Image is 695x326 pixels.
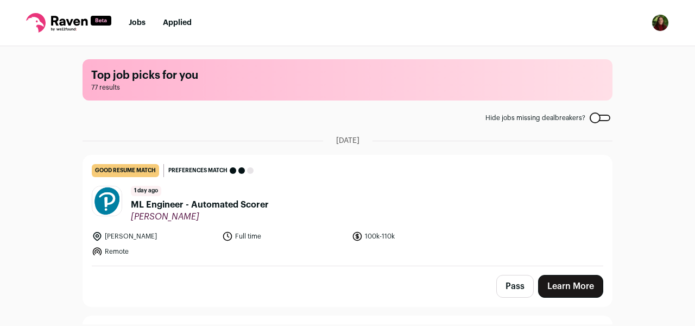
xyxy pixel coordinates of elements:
[168,165,228,176] span: Preferences match
[485,114,585,122] span: Hide jobs missing dealbreakers?
[92,164,159,177] div: good resume match
[129,19,146,27] a: Jobs
[131,198,269,211] span: ML Engineer - Automated Scorer
[652,14,669,32] img: 16232722-medium_jpg
[222,231,346,242] li: Full time
[92,246,216,257] li: Remote
[92,231,216,242] li: [PERSON_NAME]
[538,275,603,298] a: Learn More
[131,186,161,196] span: 1 day ago
[336,135,359,146] span: [DATE]
[163,19,192,27] a: Applied
[131,211,269,222] span: [PERSON_NAME]
[91,68,604,83] h1: Top job picks for you
[83,155,612,266] a: good resume match Preferences match 1 day ago ML Engineer - Automated Scorer [PERSON_NAME] [PERSO...
[352,231,476,242] li: 100k-110k
[496,275,534,298] button: Pass
[91,83,604,92] span: 77 results
[92,186,122,216] img: 93744b24133d8dfe88eada871c186e1188380b81bf73abaaa405d611e2f95867.jpg
[652,14,669,32] button: Open dropdown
